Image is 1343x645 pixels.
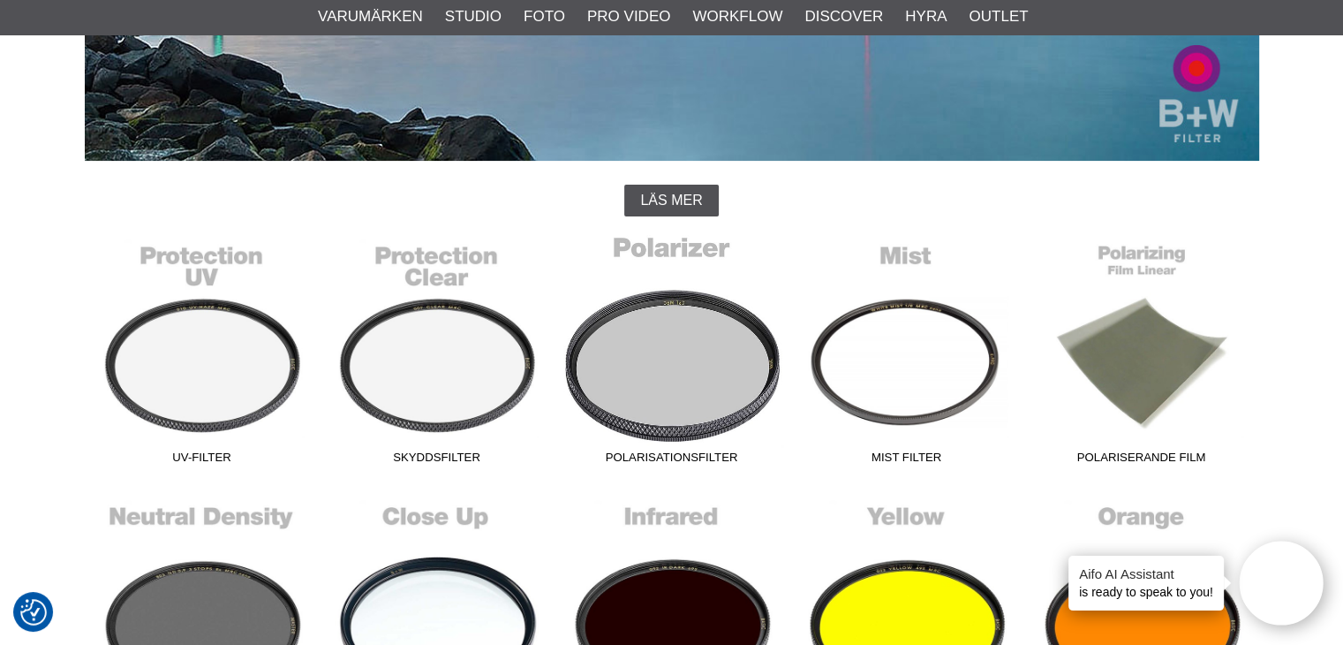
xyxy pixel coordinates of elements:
button: Samtyckesinställningar [20,596,47,628]
a: UV-Filter [85,234,320,473]
a: Polariserande film [1024,234,1259,473]
a: Workflow [692,5,782,28]
span: Mist Filter [789,449,1024,473]
a: Discover [804,5,883,28]
a: Studio [445,5,502,28]
a: Pro Video [587,5,670,28]
h4: Aifo AI Assistant [1079,565,1213,583]
span: Polariserande film [1024,449,1259,473]
a: Skyddsfilter [320,234,555,473]
span: Skyddsfilter [320,449,555,473]
a: Varumärken [318,5,423,28]
a: Polarisationsfilter [555,234,789,473]
a: Outlet [969,5,1028,28]
a: Hyra [905,5,947,28]
span: Polarisationsfilter [555,449,789,473]
img: Revisit consent button [20,599,47,626]
div: is ready to speak to you! [1068,556,1224,611]
span: UV-Filter [85,449,320,473]
span: Läs mer [640,193,702,209]
a: Foto [524,5,565,28]
a: Mist Filter [789,234,1024,473]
